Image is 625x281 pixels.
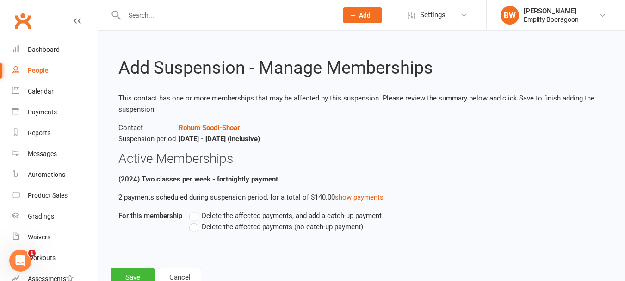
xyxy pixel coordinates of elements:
a: People [12,60,98,81]
span: Delete the affected payments (no catch-up payment) [202,221,363,231]
span: Settings [420,5,446,25]
a: Rohum Soodi-Shoar [179,124,240,132]
span: Add [359,12,371,19]
div: Payments [28,108,57,116]
a: Reports [12,123,98,144]
span: Delete the affected payments, and add a catch-up payment [202,210,382,220]
div: People [28,67,49,74]
h2: Add Suspension - Manage Memberships [118,58,605,78]
button: Add [343,7,382,23]
div: Automations [28,171,65,178]
div: Waivers [28,233,50,241]
div: Emplify Booragoon [524,15,579,24]
span: 1 [28,250,36,257]
div: Calendar [28,87,54,95]
a: Messages [12,144,98,164]
a: Gradings [12,206,98,227]
h3: Active Memberships [118,152,605,166]
p: This contact has one or more memberships that may be affected by this suspension. Please review t... [118,93,605,115]
a: Automations [12,164,98,185]
iframe: Intercom live chat [9,250,31,272]
span: Suspension period [118,133,179,144]
div: Workouts [28,254,56,262]
div: Reports [28,129,50,137]
label: For this membership [118,210,182,221]
span: Contact [118,122,179,133]
div: Messages [28,150,57,157]
div: Dashboard [28,46,60,53]
p: 2 payments scheduled during suspension period, for a total of $140.00 [118,192,605,203]
input: Search... [122,9,331,22]
a: Product Sales [12,185,98,206]
b: (2024) Two classes per week - fortnightly payment [118,175,278,183]
strong: [DATE] - [DATE] (inclusive) [179,135,260,143]
div: BW [501,6,519,25]
a: Clubworx [11,9,34,32]
a: show payments [335,193,384,201]
a: Dashboard [12,39,98,60]
div: Product Sales [28,192,68,199]
a: Workouts [12,248,98,269]
a: Payments [12,102,98,123]
div: [PERSON_NAME] [524,7,579,15]
a: Waivers [12,227,98,248]
a: Calendar [12,81,98,102]
div: Gradings [28,212,54,220]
